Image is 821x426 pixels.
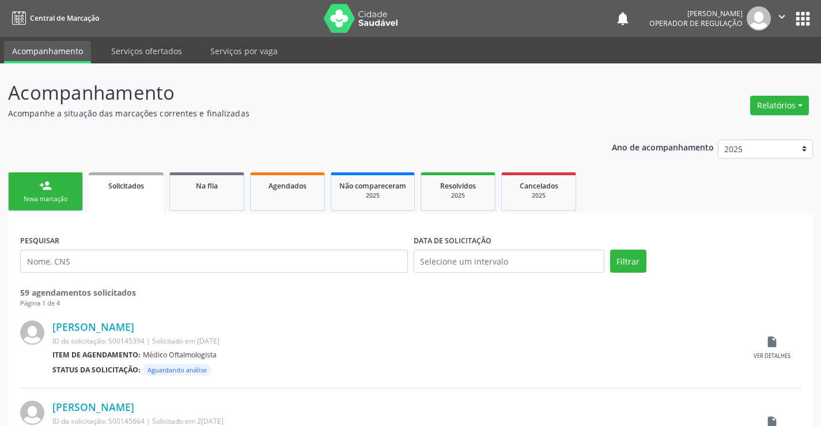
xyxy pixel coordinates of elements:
span: Agendados [268,181,307,191]
a: Central de Marcação [8,9,99,28]
span: Cancelados [520,181,558,191]
span: Solicitado em [DATE] [152,336,220,346]
label: PESQUISAR [20,232,59,250]
p: Acompanhamento [8,78,572,107]
span: Operador de regulação [649,18,743,28]
div: Nova marcação [17,195,74,203]
img: img [747,6,771,31]
div: [PERSON_NAME] [649,9,743,18]
div: 2025 [339,191,406,200]
img: img [20,401,44,425]
strong: 59 agendamentos solicitados [20,287,136,298]
input: Selecione um intervalo [414,250,604,273]
a: Acompanhamento [4,41,91,63]
span: Solicitados [108,181,144,191]
b: Item de agendamento: [52,350,141,360]
span: ID da solicitação: S00145394 | [52,336,150,346]
button: apps [793,9,813,29]
b: Status da solicitação: [52,365,141,375]
span: Aguardando análise [143,364,211,376]
button: Relatórios [750,96,809,115]
button:  [771,6,793,31]
span: Médico Oftalmologista [143,350,217,360]
div: 2025 [429,191,487,200]
img: img [20,321,44,345]
input: Nome, CNS [20,250,408,273]
span: Central de Marcação [30,13,99,23]
div: person_add [39,179,52,192]
label: DATA DE SOLICITAÇÃO [414,232,491,250]
p: Acompanhe a situação das marcações correntes e finalizadas [8,107,572,119]
span: ID da solicitação: S00145664 | [52,416,150,426]
button: Filtrar [610,250,646,273]
a: Serviços por vaga [202,41,286,61]
span: Na fila [196,181,218,191]
a: [PERSON_NAME] [52,321,134,333]
i:  [775,10,788,23]
span: Não compareceram [339,181,406,191]
a: Serviços ofertados [103,41,190,61]
div: 2025 [510,191,567,200]
i: insert_drive_file [766,335,778,348]
button: notifications [615,10,631,27]
p: Ano de acompanhamento [612,140,714,154]
span: Solicitado em 2[DATE] [152,416,224,426]
span: Resolvidos [440,181,476,191]
a: [PERSON_NAME] [52,401,134,413]
div: Página 1 de 4 [20,299,801,308]
div: Ver detalhes [754,352,790,360]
